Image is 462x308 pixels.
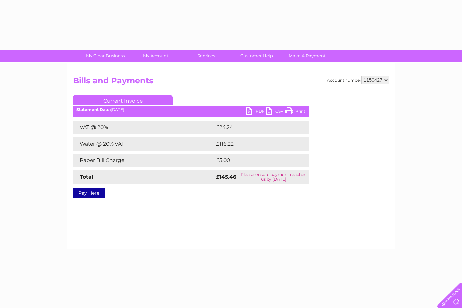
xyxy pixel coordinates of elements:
[214,154,293,167] td: £5.00
[229,50,284,62] a: Customer Help
[214,137,296,151] td: £116.22
[80,174,93,180] strong: Total
[214,121,295,134] td: £24.24
[128,50,183,62] a: My Account
[73,121,214,134] td: VAT @ 20%
[76,107,111,112] b: Statement Date:
[266,107,285,117] a: CSV
[238,170,309,184] td: Please ensure payment reaches us by [DATE]
[73,154,214,167] td: Paper Bill Charge
[216,174,236,180] strong: £145.46
[73,76,389,89] h2: Bills and Payments
[73,95,173,105] a: Current Invoice
[73,188,105,198] a: Pay Here
[246,107,266,117] a: PDF
[280,50,335,62] a: Make A Payment
[327,76,389,84] div: Account number
[73,107,309,112] div: [DATE]
[78,50,133,62] a: My Clear Business
[73,137,214,151] td: Water @ 20% VAT
[285,107,305,117] a: Print
[179,50,234,62] a: Services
